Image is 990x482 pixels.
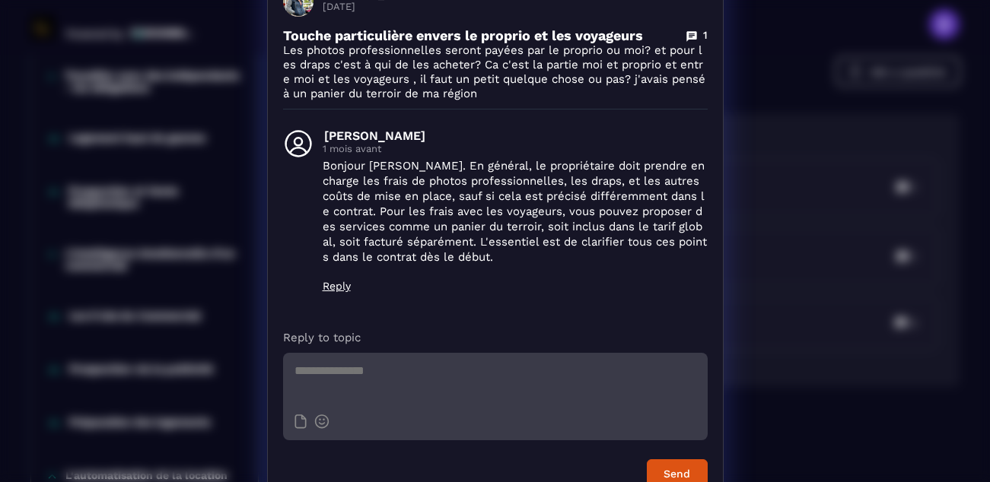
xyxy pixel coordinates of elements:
[283,43,708,101] p: Les photos professionnelles seront payées par le proprio ou moi? et pour les draps c'est à qui de...
[323,280,708,292] p: Reply
[323,143,708,154] p: 1 mois avant
[703,28,708,43] p: 1
[323,158,708,265] p: Bonjour [PERSON_NAME]. En général, le propriétaire doit prendre en charge les frais de photos pro...
[323,1,683,12] p: [DATE]
[324,128,708,143] p: [PERSON_NAME]
[283,27,643,43] p: Touche particulière envers le proprio et les voyageurs
[283,330,708,345] p: Reply to topic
